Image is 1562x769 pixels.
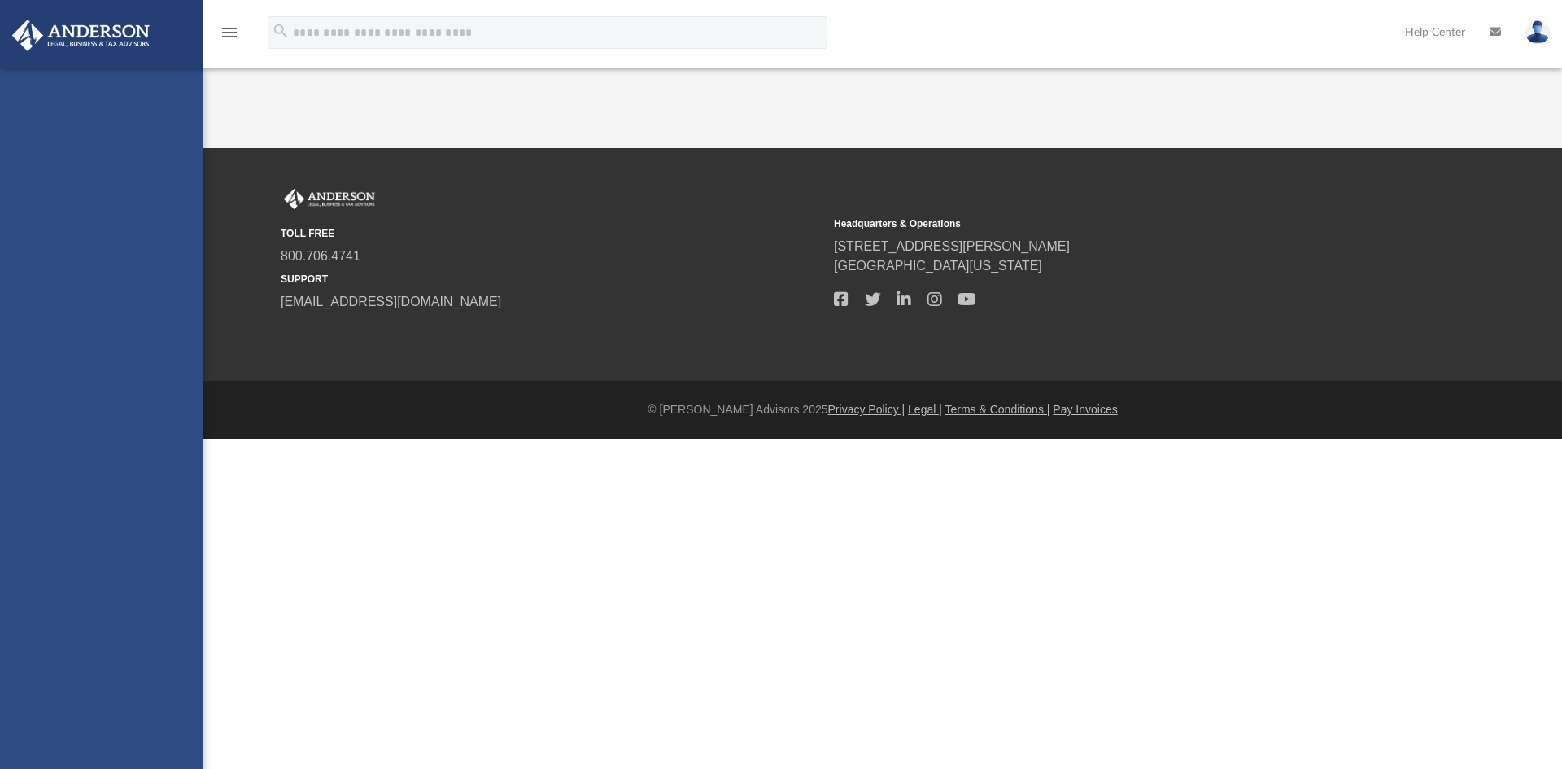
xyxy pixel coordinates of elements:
small: Headquarters & Operations [834,216,1376,231]
a: menu [220,31,239,42]
img: Anderson Advisors Platinum Portal [281,189,378,210]
a: [GEOGRAPHIC_DATA][US_STATE] [834,259,1042,273]
div: © [PERSON_NAME] Advisors 2025 [203,401,1562,418]
a: Privacy Policy | [828,403,905,416]
a: Legal | [908,403,942,416]
a: Terms & Conditions | [945,403,1050,416]
i: search [272,22,290,40]
a: Pay Invoices [1053,403,1117,416]
img: Anderson Advisors Platinum Portal [7,20,155,51]
a: 800.706.4741 [281,249,360,263]
a: [STREET_ADDRESS][PERSON_NAME] [834,239,1070,253]
small: SUPPORT [281,272,822,286]
small: TOLL FREE [281,226,822,241]
img: User Pic [1525,20,1550,44]
i: menu [220,23,239,42]
a: [EMAIL_ADDRESS][DOMAIN_NAME] [281,295,501,308]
